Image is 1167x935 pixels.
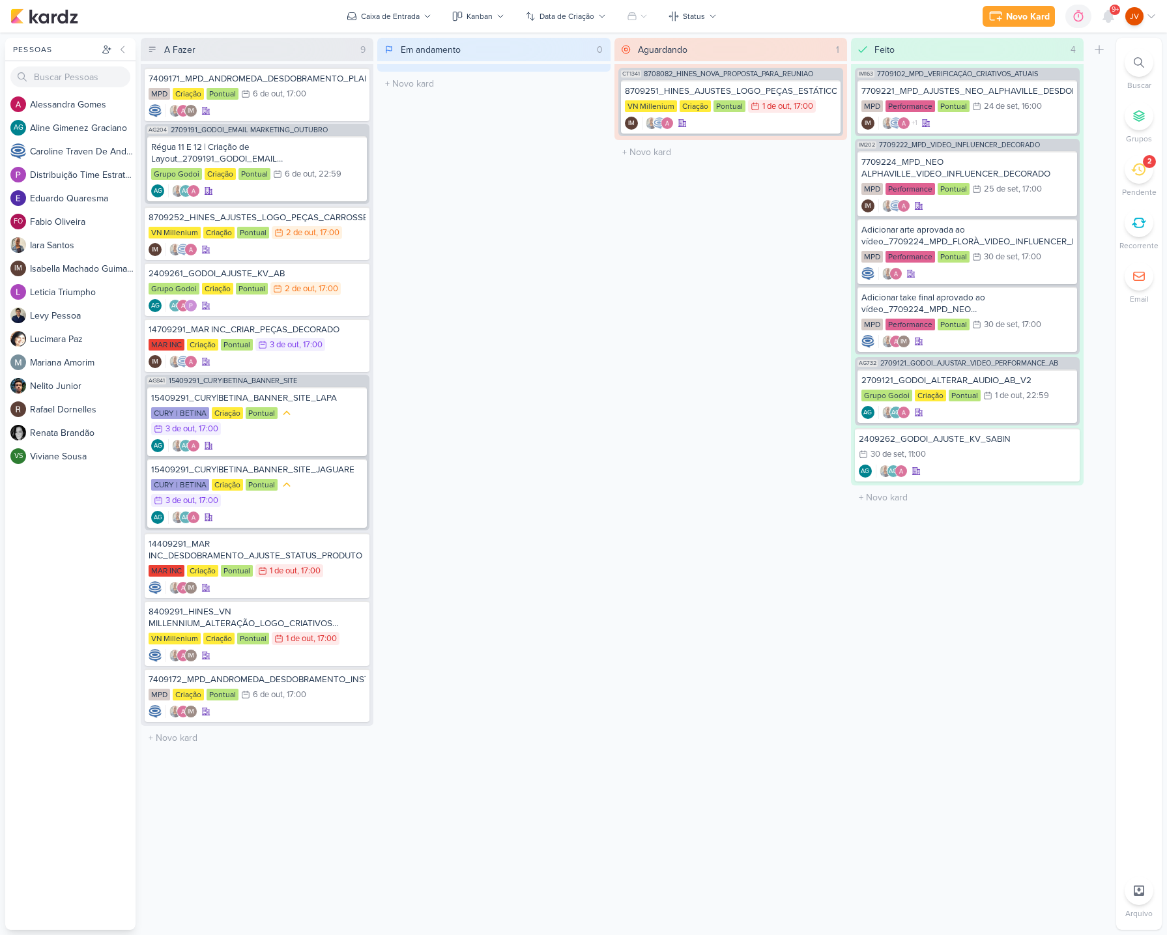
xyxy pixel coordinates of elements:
[30,168,136,182] div: D i s t r i b u i ç ã o T i m e E s t r a t é g i c o
[861,319,883,330] div: MPD
[169,581,182,594] img: Iara Santos
[1065,43,1081,57] div: 4
[861,267,874,280] div: Criador(a): Caroline Traven De Andrade
[861,406,874,419] div: Aline Gimenez Graciano
[887,465,900,478] div: Aline Gimenez Graciano
[152,359,158,366] p: IM
[644,70,813,78] span: 8708082_HINES_NOVA_PROPOSTA_PARA_REUNIAO
[315,285,338,293] div: , 17:00
[861,406,874,419] div: Criador(a): Aline Gimenez Graciano
[280,407,293,420] div: Prioridade Média
[166,104,197,117] div: Colaboradores: Iara Santos, Alessandra Gomes, Isabella Machado Guimarães
[169,705,182,718] img: Iara Santos
[151,141,363,165] div: Régua 11 E 12 | Criação de Layout_2709191_GODOI_EMAIL MARKETING_OUTUBRO
[149,227,201,238] div: VN Millenium
[1125,908,1153,919] p: Arquivo
[297,567,321,575] div: , 17:00
[983,6,1055,27] button: Novo Kard
[184,104,197,117] div: Isabella Machado Guimarães
[30,98,136,111] div: A l e s s a n d r a G o m e s
[187,439,200,452] img: Alessandra Gomes
[895,465,908,478] img: Alessandra Gomes
[861,224,1073,248] div: Adicionar arte aprovada ao vídeo_7709224_MPD_FLORÀ_VIDEO_INFLUENCER_DECORADO
[238,168,270,180] div: Pontual
[10,378,26,394] img: Nelito Junior
[173,88,204,100] div: Criação
[221,339,253,351] div: Pontual
[149,606,366,629] div: 8409291_HINES_VN MILLENNIUM_ALTERAÇÃO_LOGO_CRIATIVOS ATIVOS_ESTÁTICO
[285,285,315,293] div: 2 de out
[878,267,902,280] div: Colaboradores: Iara Santos, Alessandra Gomes
[203,633,235,644] div: Criação
[177,705,190,718] img: Alessandra Gomes
[1112,5,1119,15] span: 9+
[865,203,871,210] p: IM
[900,339,907,345] p: IM
[355,43,371,57] div: 9
[237,227,269,238] div: Pontual
[149,565,184,577] div: MAR INC
[661,117,674,130] img: Alessandra Gomes
[1116,48,1162,91] li: Ctrl + F
[1018,253,1041,261] div: , 17:00
[938,319,970,330] div: Pontual
[984,102,1018,111] div: 24 de set
[188,653,194,659] p: IM
[195,425,218,433] div: , 17:00
[861,468,869,475] p: AG
[882,335,895,348] img: Iara Santos
[166,425,195,433] div: 3 de out
[628,121,635,127] p: IM
[30,121,136,135] div: A l i n e G i m e n e z G r a c i a n o
[184,581,197,594] div: Isabella Machado Guimarães
[151,439,164,452] div: Aline Gimenez Graciano
[680,100,711,112] div: Criação
[169,355,182,368] img: Iara Santos
[187,565,218,577] div: Criação
[280,478,293,491] div: Prioridade Média
[14,453,23,460] p: VS
[861,117,874,130] div: Isabella Machado Guimarães
[149,299,162,312] div: Aline Gimenez Graciano
[205,168,236,180] div: Criação
[1147,156,1151,167] div: 2
[14,218,23,225] p: FO
[151,439,164,452] div: Criador(a): Aline Gimenez Graciano
[143,728,371,747] input: + Novo kard
[184,243,197,256] img: Alessandra Gomes
[857,70,874,78] span: IM163
[871,450,904,459] div: 30 de set
[10,237,26,253] img: Iara Santos
[149,674,366,685] div: 7409172_MPD_ANDROMEDA_DESDOBRAMENTO_INSTITUCIONAL_LOCALIZAÇÃO
[30,145,136,158] div: C a r o l i n e T r a v e n D e A n d r a d e
[861,335,874,348] div: Criador(a): Caroline Traven De Andrade
[30,332,136,346] div: L u c i m a r a P a z
[1006,10,1050,23] div: Novo Kard
[149,355,162,368] div: Criador(a): Isabella Machado Guimarães
[152,247,158,253] p: IM
[179,184,192,197] div: Aline Gimenez Graciano
[184,649,197,662] div: Isabella Machado Guimarães
[861,335,874,348] img: Caroline Traven De Andrade
[177,355,190,368] img: Caroline Traven De Andrade
[283,691,306,699] div: , 17:00
[253,691,283,699] div: 6 de out
[313,635,337,643] div: , 17:00
[30,426,136,440] div: R e n a t a B r a n d ã o
[30,192,136,205] div: E d u a r d o Q u a r e s m a
[253,90,283,98] div: 6 de out
[625,117,638,130] div: Isabella Machado Guimarães
[168,439,200,452] div: Colaboradores: Iara Santos, Aline Gimenez Graciano, Alessandra Gomes
[879,141,1040,149] span: 7709222_MPD_VIDEO_INFLUENCER_DECORADO
[149,243,162,256] div: Isabella Machado Guimarães
[625,85,837,97] div: 8709251_HINES_AJUSTES_LOGO_PEÇAS_ESTÁTICO
[171,303,180,309] p: AG
[10,284,26,300] img: Leticia Triumpho
[10,308,26,323] img: Levy Pessoa
[151,464,363,476] div: 15409291_CURY|BETINA_BANNER_SITE_JAGUARE
[30,262,136,276] div: I s a b e l l a M a c h a d o G u i m a r ã e s
[984,321,1018,329] div: 30 de set
[173,689,204,700] div: Criação
[149,299,162,312] div: Criador(a): Aline Gimenez Graciano
[151,511,164,524] div: Criador(a): Aline Gimenez Graciano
